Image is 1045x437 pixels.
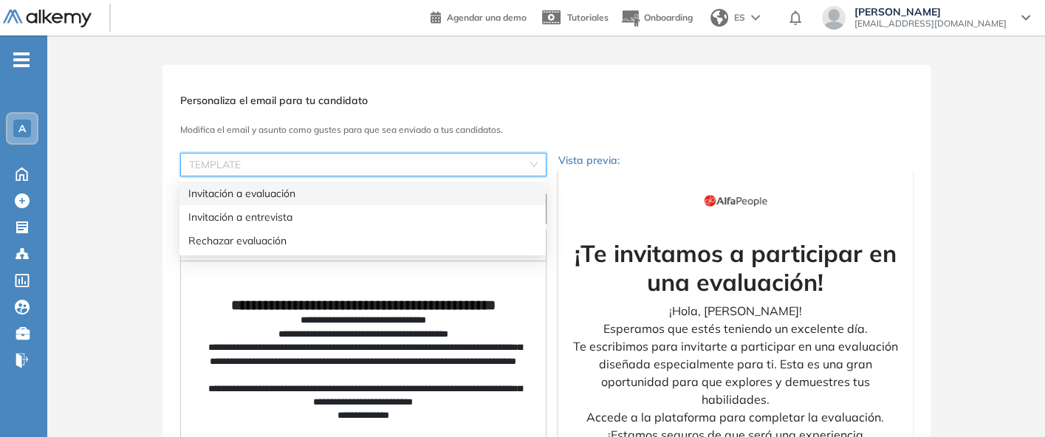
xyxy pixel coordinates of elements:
p: Te escribimos para invitarte a participar en una evaluación diseñada especialmente para ti. Esta ... [570,337,901,408]
img: Logo de la compañía [699,180,772,221]
div: LABEL_TITLE [179,205,546,229]
span: ES [734,11,745,24]
p: Esperamos que estés teniendo un excelente día. [570,320,901,337]
p: ¡Hola, [PERSON_NAME]! [570,302,901,320]
div: Invitación a entrevista [188,209,537,225]
span: [EMAIL_ADDRESS][DOMAIN_NAME] [854,18,1007,30]
p: Vista previa: [558,153,913,168]
a: Agendar una demo [431,7,527,25]
span: Tutoriales [567,12,609,23]
i: - [13,58,30,61]
button: Onboarding [620,2,693,34]
div: Invitación a evaluación [188,185,537,202]
span: A [18,123,26,134]
span: [PERSON_NAME] [854,6,1007,18]
strong: ¡Te invitamos a participar en una evaluación! [575,238,897,296]
div: LABEL_TITLE [179,182,546,205]
h3: Modifica el email y asunto como gustes para que sea enviado a tus candidatos. [180,125,913,135]
img: world [710,9,728,27]
span: Onboarding [644,12,693,23]
div: Rechazar evaluación [188,233,537,249]
div: LABEL_TITLE [179,229,546,252]
img: arrow [751,15,760,21]
img: Logo [3,10,92,28]
h3: Personaliza el email para tu candidato [180,94,913,107]
span: Agendar una demo [447,12,527,23]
